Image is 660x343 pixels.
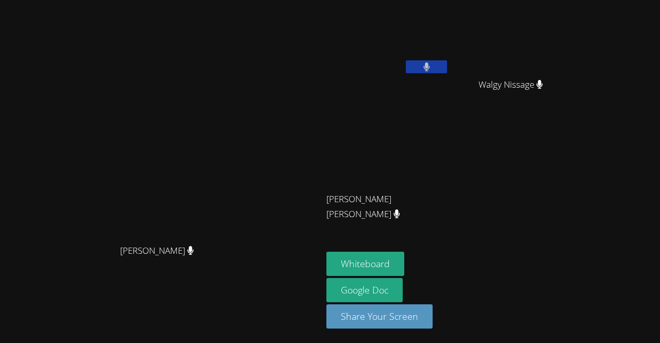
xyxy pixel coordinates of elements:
[326,252,404,276] button: Whiteboard
[478,77,543,92] span: Walgy Nissage
[326,304,433,329] button: Share Your Screen
[120,243,194,258] span: [PERSON_NAME]
[326,278,403,302] a: Google Doc
[326,192,441,222] span: [PERSON_NAME] [PERSON_NAME]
